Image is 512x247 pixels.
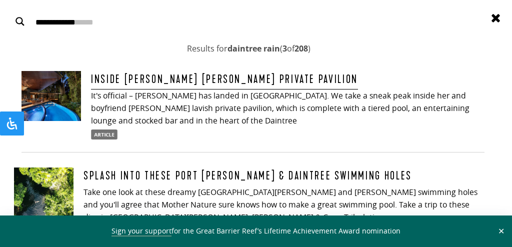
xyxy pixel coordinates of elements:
[14,167,483,236] a: Splash into these Port [PERSON_NAME] & Daintree Swimming Holes Take one look at these dreamy [GEO...
[495,226,507,235] button: Close
[227,43,280,54] strong: daintree rain
[111,226,400,236] span: for the Great Barrier Reef’s Lifetime Achievement Award nomination
[21,71,490,140] a: Inside [PERSON_NAME] [PERSON_NAME] Private Pavilion It's official – [PERSON_NAME] has landed in [...
[83,186,483,224] p: Take one look at these dreamy [GEOGRAPHIC_DATA][PERSON_NAME] and [PERSON_NAME] swimming holes and...
[91,71,358,89] h4: Inside [PERSON_NAME] [PERSON_NAME] Private Pavilion
[37,11,484,31] form: Search form
[282,43,287,54] strong: 3
[294,43,308,54] strong: 208
[91,129,117,139] p: article
[91,89,490,127] p: It's official – [PERSON_NAME] has landed in [GEOGRAPHIC_DATA]. We take a sneak peak inside her an...
[35,11,482,32] input: Search input
[83,167,412,186] h4: Splash into these Port [PERSON_NAME] & Daintree Swimming Holes
[111,226,171,236] a: Sign your support
[10,11,30,31] button: Search magnifier button
[12,39,485,57] div: Results for ( of )
[6,117,18,129] svg: Open Accessibility Panel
